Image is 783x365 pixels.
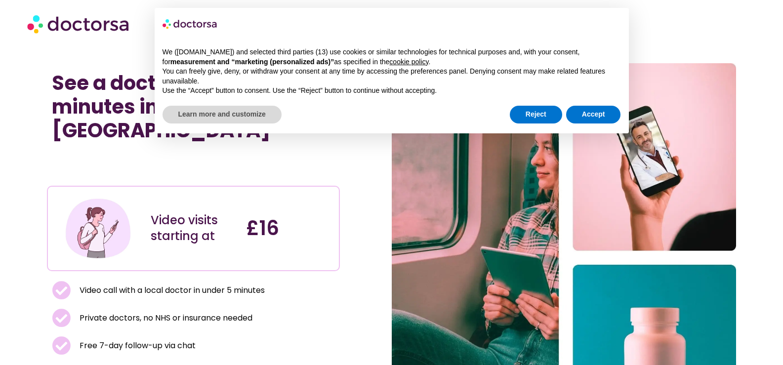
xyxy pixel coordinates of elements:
strong: measurement and “marketing (personalized ads)” [170,58,334,66]
p: We ([DOMAIN_NAME]) and selected third parties (13) use cookies or similar technologies for techni... [163,47,621,67]
h4: £16 [246,216,331,240]
div: Video visits starting at [151,212,236,244]
a: cookie policy [389,58,428,66]
span: Free 7-day follow-up via chat [77,339,196,353]
p: You can freely give, deny, or withdraw your consent at any time by accessing the preferences pane... [163,67,621,86]
h1: See a doctor online in minutes in [GEOGRAPHIC_DATA] [52,71,335,142]
iframe: Customer reviews powered by Trustpilot [52,152,200,164]
img: Illustration depicting a young woman in a casual outfit, engaged with her smartphone. She has a p... [64,194,132,262]
p: Use the “Accept” button to consent. Use the “Reject” button to continue without accepting. [163,86,621,96]
iframe: Customer reviews powered by Trustpilot [52,164,335,176]
span: Video call with a local doctor in under 5 minutes [77,284,265,297]
span: Private doctors, no NHS or insurance needed [77,311,252,325]
button: Learn more and customize [163,106,282,123]
img: logo [163,16,218,32]
button: Accept [566,106,621,123]
button: Reject [510,106,562,123]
